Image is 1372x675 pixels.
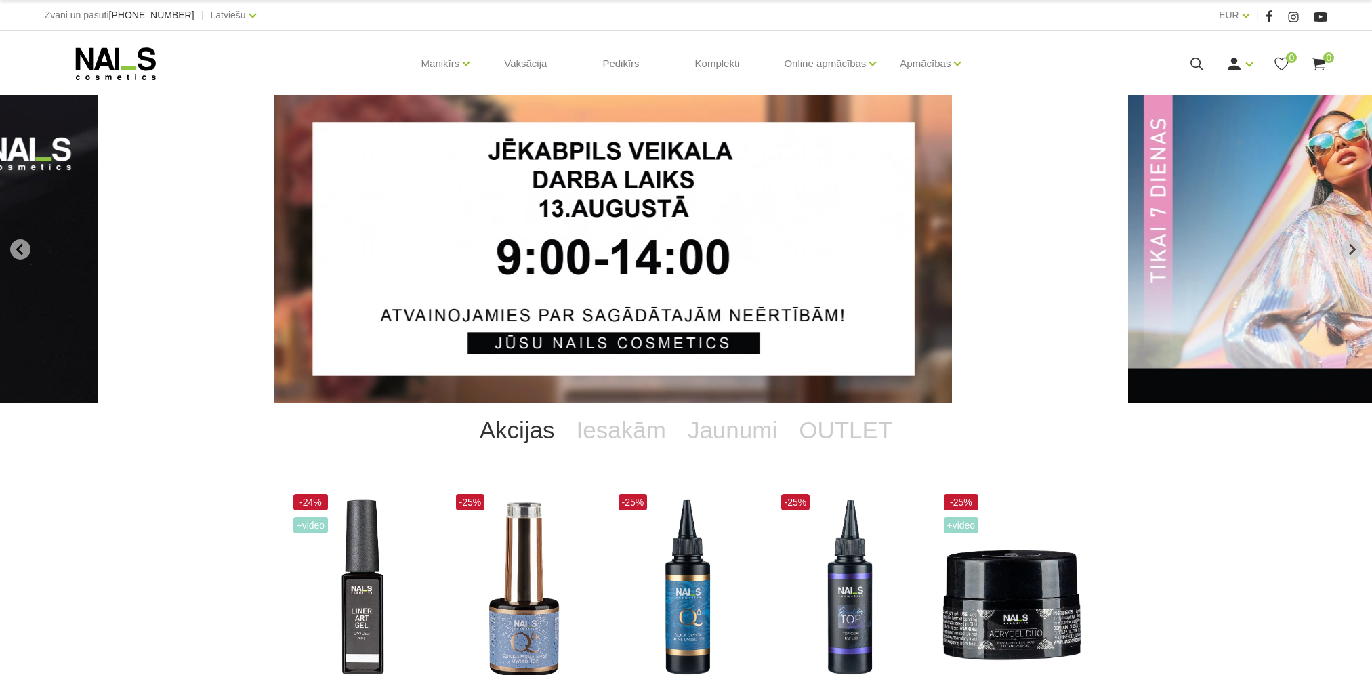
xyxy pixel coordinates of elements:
[1342,239,1362,260] button: Next slide
[619,494,648,510] span: -25%
[677,403,788,457] a: Jaunumi
[1310,56,1327,73] a: 0
[211,7,246,23] a: Latviešu
[784,37,866,91] a: Online apmācības
[1286,52,1297,63] span: 0
[274,95,1098,403] li: 1 of 12
[109,10,194,20] a: [PHONE_NUMBER]
[900,37,951,91] a: Apmācības
[591,31,650,96] a: Pedikīrs
[1219,7,1239,23] a: EUR
[566,403,677,457] a: Iesakām
[1323,52,1334,63] span: 0
[493,31,558,96] a: Vaksācija
[469,403,566,457] a: Akcijas
[1273,56,1290,73] a: 0
[944,494,979,510] span: -25%
[45,7,194,24] div: Zvani un pasūti
[421,37,460,91] a: Manikīrs
[10,239,30,260] button: Go to last slide
[1256,7,1259,24] span: |
[684,31,751,96] a: Komplekti
[293,517,329,533] span: +Video
[788,403,903,457] a: OUTLET
[109,9,194,20] span: [PHONE_NUMBER]
[781,494,810,510] span: -25%
[456,494,485,510] span: -25%
[944,517,979,533] span: +Video
[201,7,204,24] span: |
[293,494,329,510] span: -24%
